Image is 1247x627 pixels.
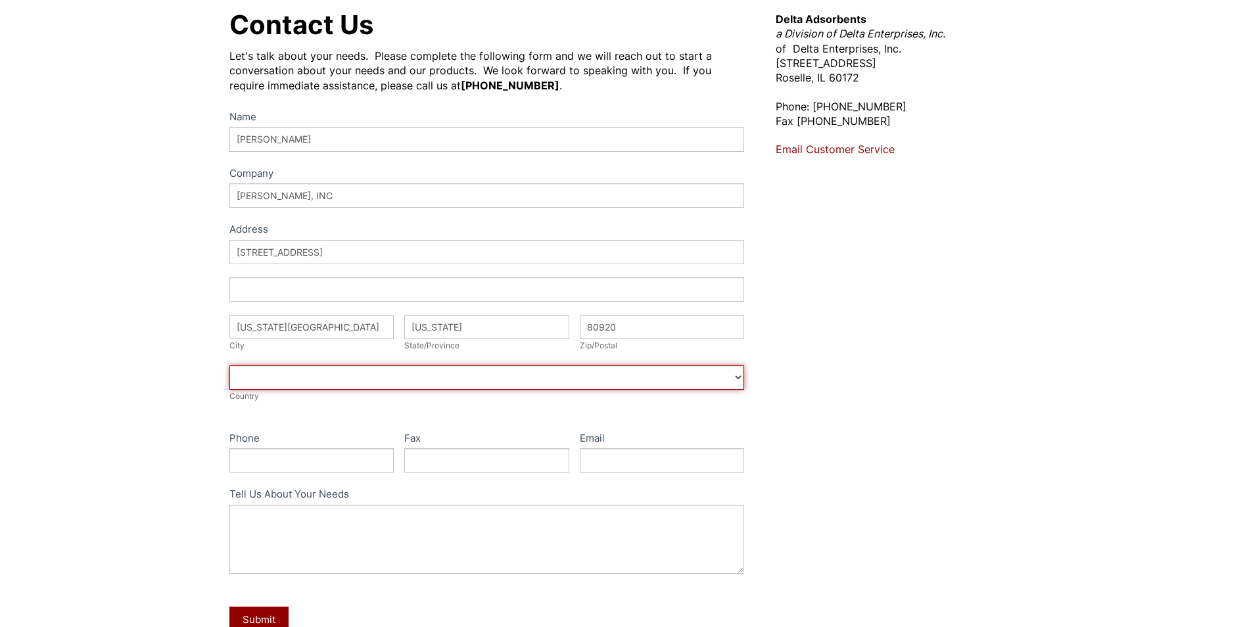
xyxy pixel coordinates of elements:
[776,143,895,156] a: Email Customer Service
[580,339,745,352] div: Zip/Postal
[776,27,945,40] em: a Division of Delta Enterprises, Inc.
[229,49,745,93] div: Let's talk about your needs. Please complete the following form and we will reach out to start a ...
[229,390,745,403] div: Country
[404,339,569,352] div: State/Province
[776,12,1018,85] p: of Delta Enterprises, Inc. [STREET_ADDRESS] Roselle, IL 60172
[461,79,559,92] strong: [PHONE_NUMBER]
[229,108,745,128] label: Name
[229,339,394,352] div: City
[580,430,745,449] label: Email
[404,430,569,449] label: Fax
[776,99,1018,129] p: Phone: [PHONE_NUMBER] Fax [PHONE_NUMBER]
[229,430,394,449] label: Phone
[229,12,745,38] h1: Contact Us
[776,12,866,26] strong: Delta Adsorbents
[229,486,745,505] label: Tell Us About Your Needs
[229,165,745,184] label: Company
[229,221,745,240] div: Address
